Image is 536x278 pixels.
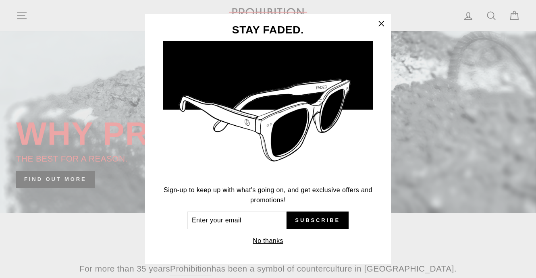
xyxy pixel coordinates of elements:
button: Subscribe [287,212,349,229]
h3: STAY FADED. [163,25,373,35]
button: No thanks [250,235,286,247]
p: Sign-up to keep up with what's going on, and get exclusive offers and promotions! [163,185,373,205]
span: Subscribe [295,217,340,224]
input: Enter your email [187,212,287,229]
